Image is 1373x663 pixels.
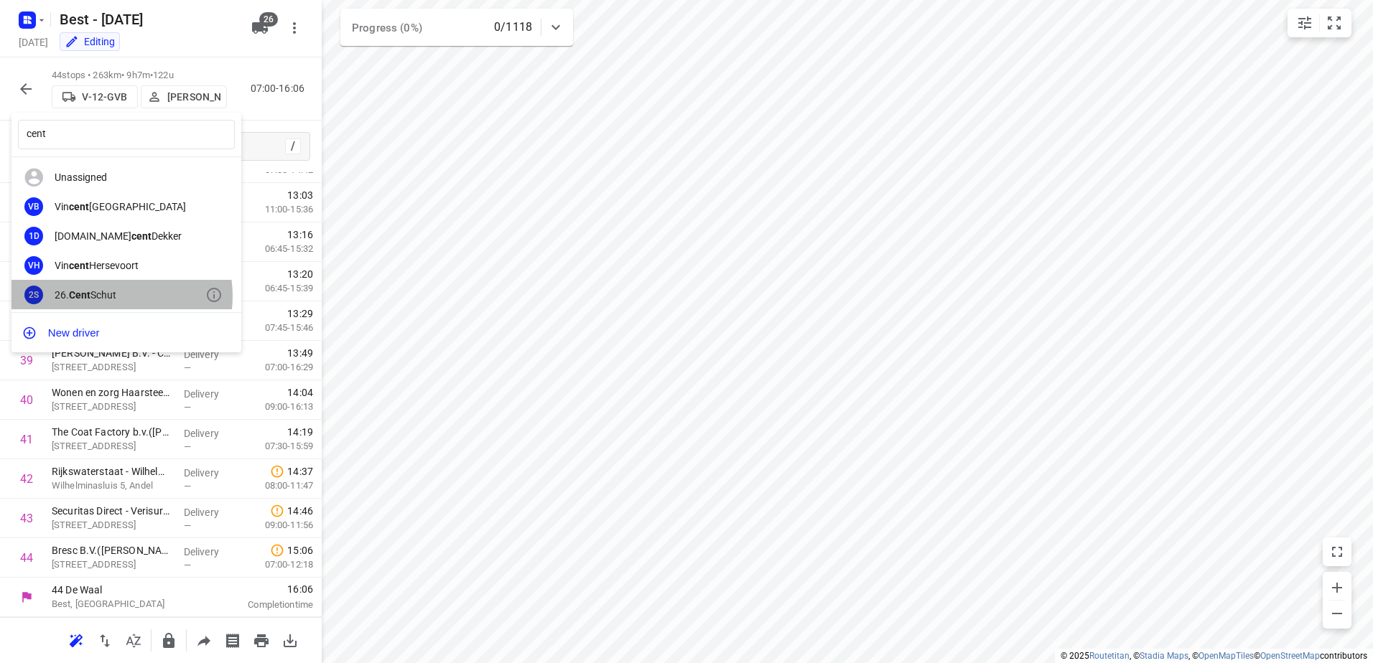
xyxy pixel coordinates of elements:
div: 1D[DOMAIN_NAME]centDekker [11,221,241,250]
div: VBVincent[GEOGRAPHIC_DATA] [11,192,241,222]
div: Unassigned [55,171,205,183]
div: [DOMAIN_NAME] Dekker [55,230,205,242]
button: New driver [11,319,241,347]
div: 2S26.CentSchut [11,280,241,309]
div: Unassigned [11,163,241,192]
b: cent [69,201,89,212]
div: 26. Schut [55,289,205,301]
div: VH [24,256,43,275]
b: cent [69,260,89,271]
div: 1D [24,227,43,245]
div: VB [24,197,43,216]
div: 2S [24,286,43,304]
b: Cent [69,289,90,301]
div: Vin [GEOGRAPHIC_DATA] [55,201,205,212]
div: Vin Hersevoort [55,260,205,271]
b: cent [131,230,152,242]
div: VHVincentHersevoort [11,250,241,280]
input: Assign to... [18,120,235,149]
